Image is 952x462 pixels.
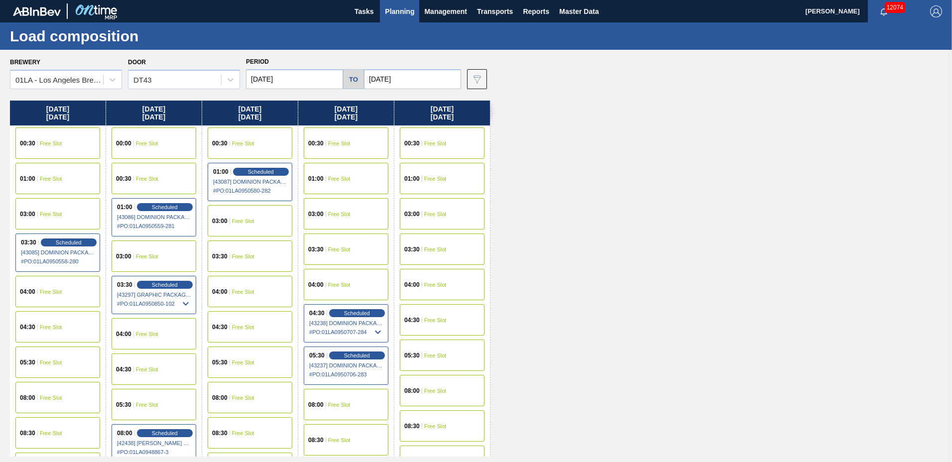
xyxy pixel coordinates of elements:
span: 08:30 [20,430,35,436]
span: 04:30 [212,324,228,330]
span: Free Slot [40,395,62,401]
img: icon-filter-gray [471,73,483,85]
span: 08:00 [117,430,132,436]
span: Free Slot [232,359,254,365]
span: Free Slot [232,140,254,146]
span: 12074 [885,2,905,13]
span: 08:00 [212,395,228,401]
span: Free Slot [328,176,351,182]
span: Free Slot [328,437,351,443]
span: [43087] DOMINION PACKAGING, INC. - 0008325026 [213,179,288,185]
span: [43238] DOMINION PACKAGING, INC. - 0008325026 [309,320,384,326]
div: DT43 [133,76,152,84]
span: Free Slot [232,430,254,436]
label: Door [128,59,146,66]
span: # PO : 01LA0950558-280 [21,255,96,267]
div: [DATE] [DATE] [10,101,106,125]
div: [DATE] [DATE] [298,101,394,125]
span: # PO : 01LA0950707-284 [309,326,384,338]
span: 01:00 [20,176,35,182]
span: # PO : 01LA0950706-283 [309,368,384,380]
span: Scheduled [152,204,178,210]
span: Free Slot [424,211,447,217]
div: [DATE] [DATE] [202,101,298,125]
div: [DATE] [DATE] [394,101,490,125]
input: mm/dd/yyyy [364,69,461,89]
span: # PO : 01LA0948867-3 [117,446,192,458]
span: Transports [477,5,513,17]
span: [43237] DOMINION PACKAGING, INC. - 0008325026 [309,362,384,368]
span: [42438] BERRY GLOBAL INC - 0008311135 [117,440,192,446]
span: 04:00 [212,289,228,295]
span: 01:00 [308,176,324,182]
span: Free Slot [136,176,158,182]
span: Free Slot [424,388,447,394]
span: 05:30 [20,359,35,365]
span: 01:00 [213,169,229,175]
span: 04:00 [20,289,35,295]
span: Free Slot [40,211,62,217]
span: 04:30 [116,366,131,372]
span: Tasks [353,5,375,17]
span: 05:30 [404,352,420,358]
span: 03:00 [404,211,420,217]
span: Free Slot [136,140,158,146]
span: 08:30 [404,423,420,429]
span: 04:00 [116,331,131,337]
span: Scheduled [56,239,82,245]
span: Scheduled [152,282,178,288]
div: 01LA - Los Angeles Brewery [15,76,104,84]
span: Free Slot [424,317,447,323]
span: 08:00 [20,395,35,401]
span: 08:30 [212,430,228,436]
span: Free Slot [136,253,158,259]
span: 00:30 [404,140,420,146]
span: 05:30 [116,402,131,408]
h1: Load composition [10,30,187,42]
span: 03:00 [20,211,35,217]
span: Scheduled [248,169,274,175]
span: Free Slot [40,140,62,146]
span: 01:00 [117,204,132,210]
span: 00:30 [212,140,228,146]
span: Free Slot [424,282,447,288]
span: Free Slot [328,282,351,288]
span: # PO : 01LA0950850-102 [117,298,192,310]
span: 00:00 [116,140,131,146]
span: Free Slot [328,246,351,252]
span: 08:00 [308,402,324,408]
span: 03:30 [404,246,420,252]
div: [DATE] [DATE] [106,101,202,125]
span: Free Slot [136,331,158,337]
label: Brewery [10,59,40,66]
span: Free Slot [40,324,62,330]
img: TNhmsLtSVTkK8tSr43FrP2fwEKptu5GPRR3wAAAABJRU5ErkJggg== [13,7,61,16]
span: 05:30 [309,352,325,358]
span: [43086] DOMINION PACKAGING, INC. - 0008325026 [117,214,192,220]
span: 08:00 [404,388,420,394]
span: 04:30 [20,324,35,330]
span: Free Slot [232,218,254,224]
span: # PO : 01LA0950580-282 [213,185,288,197]
span: Scheduled [152,430,178,436]
span: 03:30 [308,246,324,252]
span: 04:00 [308,282,324,288]
span: 03:00 [116,253,131,259]
button: icon-filter-gray [467,69,487,89]
span: Free Slot [40,289,62,295]
span: Scheduled [344,352,370,358]
span: Free Slot [328,140,351,146]
span: Scheduled [344,310,370,316]
span: Free Slot [424,423,447,429]
button: Notifications [868,4,900,18]
span: 03:30 [117,282,132,288]
span: Free Slot [40,430,62,436]
span: 05:30 [212,359,228,365]
span: 04:30 [404,317,420,323]
span: Free Slot [40,359,62,365]
span: Free Slot [232,253,254,259]
span: Free Slot [136,402,158,408]
span: Free Slot [328,402,351,408]
span: Free Slot [424,246,447,252]
span: Period [246,58,269,65]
